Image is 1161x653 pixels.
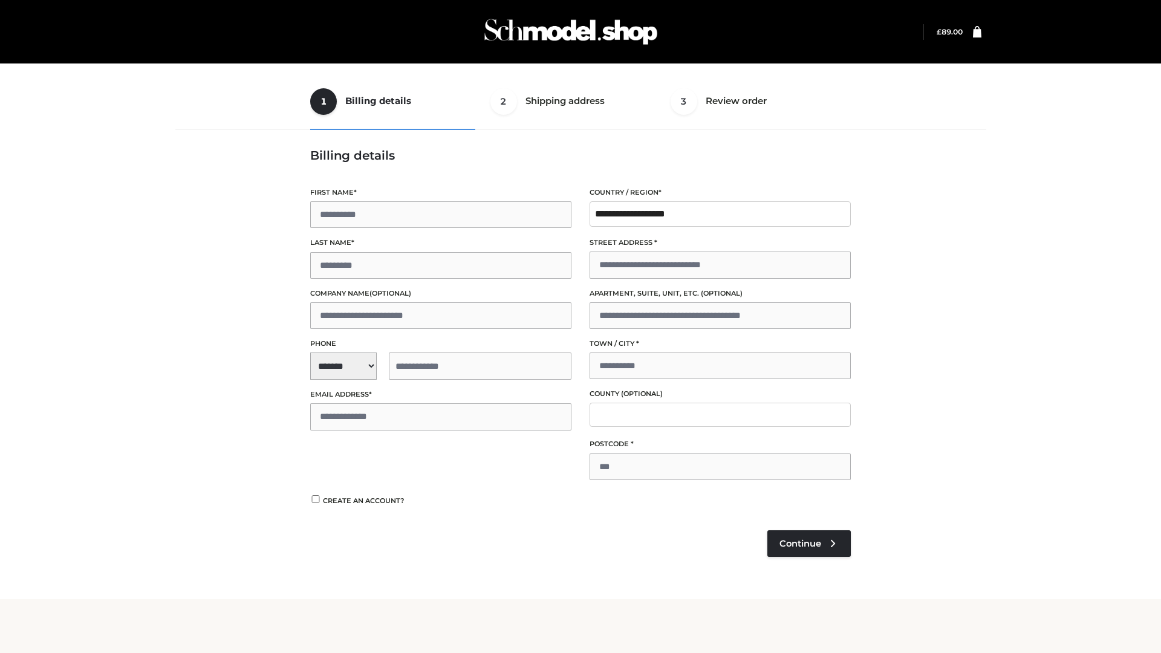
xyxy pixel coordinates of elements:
[480,8,662,56] img: Schmodel Admin 964
[779,538,821,549] span: Continue
[701,289,743,297] span: (optional)
[937,27,941,36] span: £
[369,289,411,297] span: (optional)
[323,496,405,505] span: Create an account?
[590,288,851,299] label: Apartment, suite, unit, etc.
[310,389,571,400] label: Email address
[310,338,571,349] label: Phone
[590,388,851,400] label: County
[621,389,663,398] span: (optional)
[310,148,851,163] h3: Billing details
[590,187,851,198] label: Country / Region
[767,530,851,557] a: Continue
[310,288,571,299] label: Company name
[590,237,851,249] label: Street address
[590,338,851,349] label: Town / City
[590,438,851,450] label: Postcode
[310,495,321,503] input: Create an account?
[310,237,571,249] label: Last name
[310,187,571,198] label: First name
[937,27,963,36] a: £89.00
[937,27,963,36] bdi: 89.00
